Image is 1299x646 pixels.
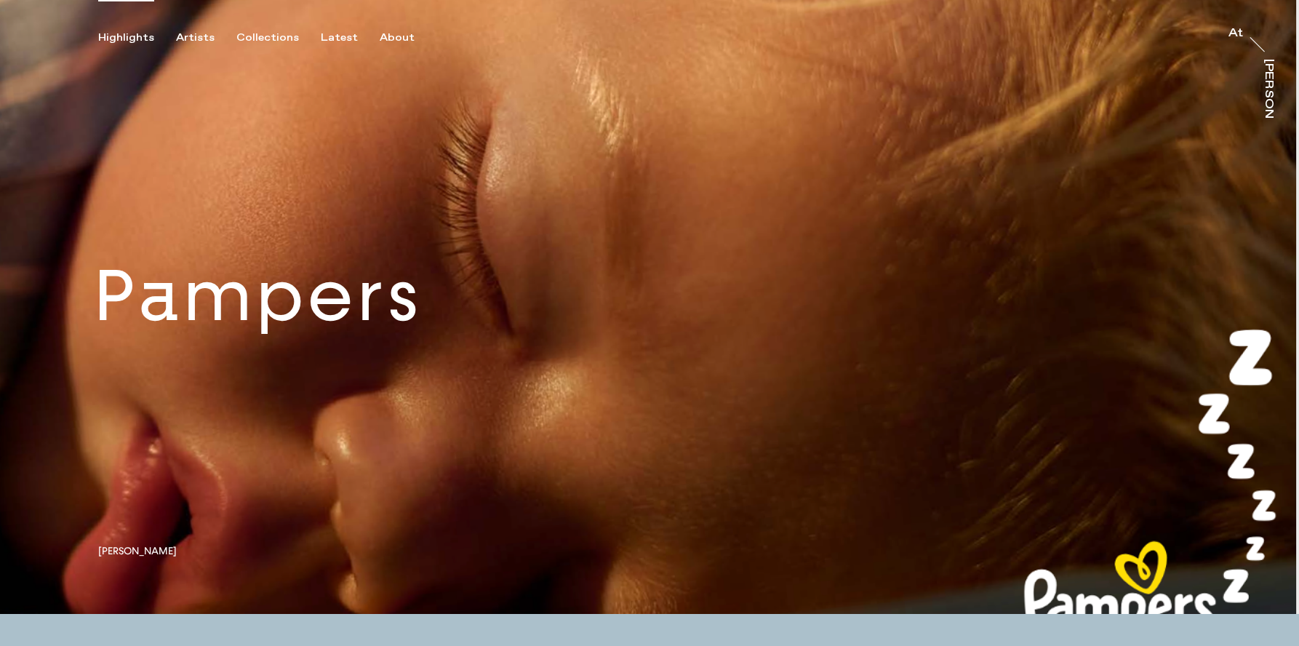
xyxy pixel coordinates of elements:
[236,31,299,44] div: Collections
[176,31,236,44] button: Artists
[380,31,436,44] button: About
[321,31,358,44] div: Latest
[176,31,215,44] div: Artists
[380,31,415,44] div: About
[236,31,321,44] button: Collections
[1260,59,1274,119] a: [PERSON_NAME]
[321,31,380,44] button: Latest
[98,31,154,44] div: Highlights
[1228,28,1243,42] a: At
[98,31,176,44] button: Highlights
[1263,59,1274,171] div: [PERSON_NAME]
